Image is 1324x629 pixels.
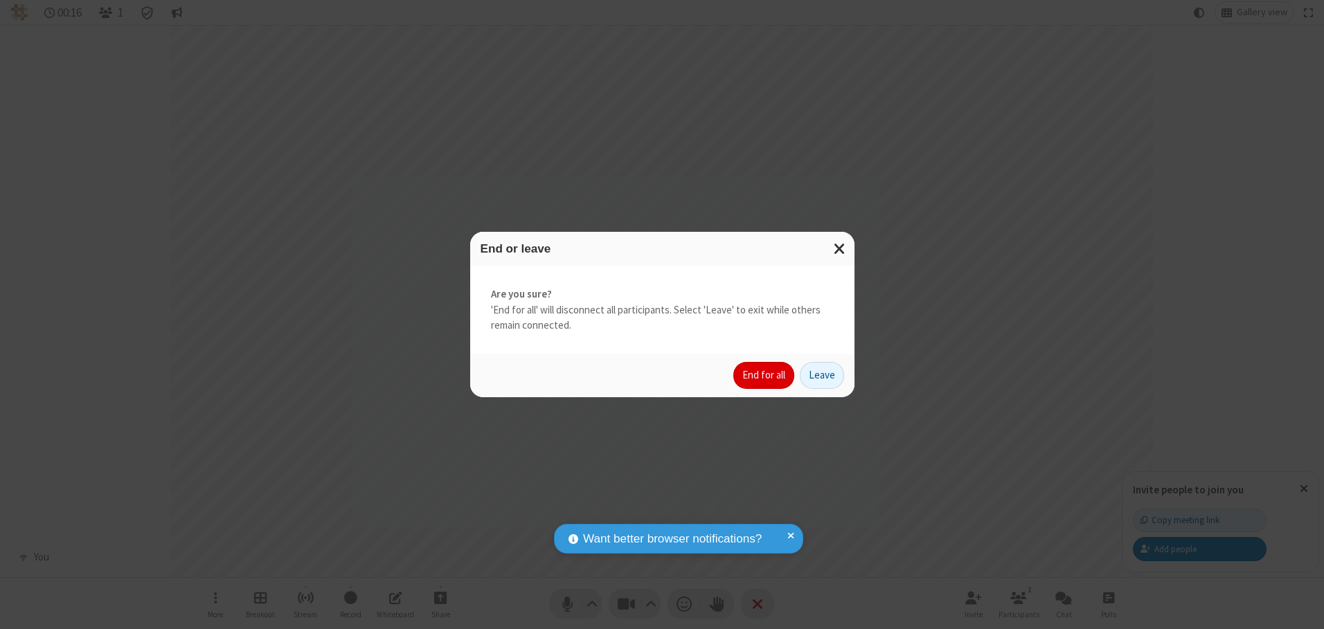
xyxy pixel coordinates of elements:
button: Leave [800,362,844,390]
span: Want better browser notifications? [583,530,762,548]
button: Close modal [825,232,855,266]
h3: End or leave [481,242,844,255]
div: 'End for all' will disconnect all participants. Select 'Leave' to exit while others remain connec... [470,266,855,354]
strong: Are you sure? [491,286,834,302]
button: End for all [733,362,794,390]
